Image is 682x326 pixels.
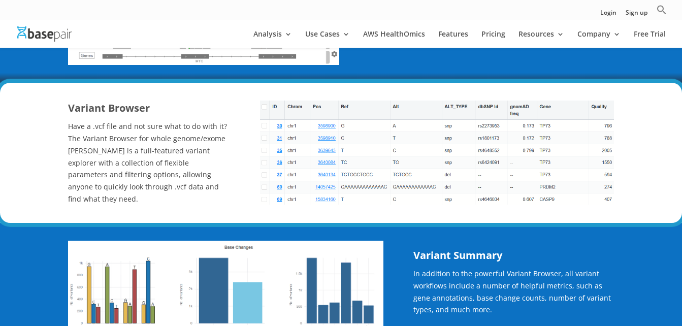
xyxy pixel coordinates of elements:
[600,10,616,20] a: Login
[68,101,150,115] strong: Variant Browser
[631,275,670,314] iframe: Drift Widget Chat Controller
[438,30,468,48] a: Features
[657,5,667,15] svg: Search
[17,26,72,41] img: Basepair
[305,30,350,48] a: Use Cases
[363,30,425,48] a: AWS HealthOmics
[634,30,666,48] a: Free Trial
[626,10,647,20] a: Sign up
[68,121,227,204] span: Have a .vcf file and not sure what to do with it? The Variant Browser for whole genome/exome [PER...
[481,30,505,48] a: Pricing
[413,248,502,262] strong: Variant Summary
[518,30,564,48] a: Resources
[253,30,292,48] a: Analysis
[657,5,667,20] a: Search Icon Link
[577,30,621,48] a: Company
[413,268,613,323] p: In addition to the powerful Variant Browser, all variant workflows include a number of helpful me...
